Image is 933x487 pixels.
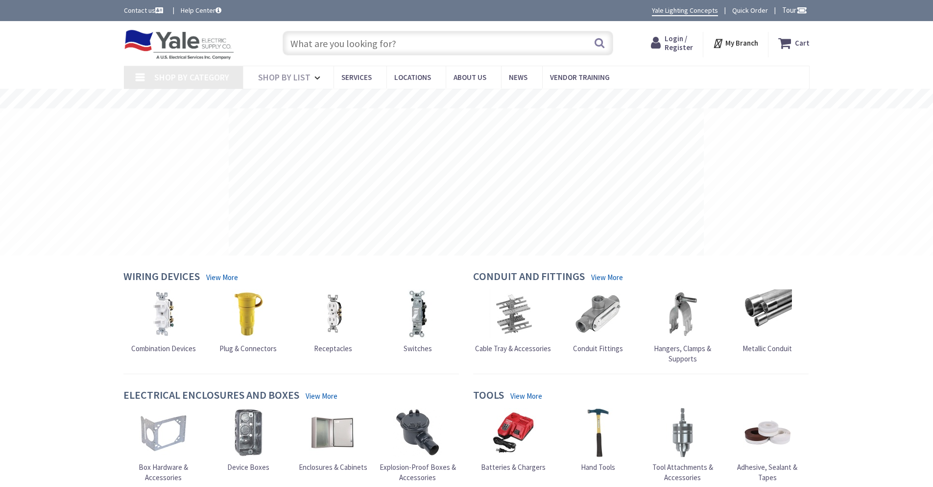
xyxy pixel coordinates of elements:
a: Receptacles Receptacles [309,289,358,354]
span: Box Hardware & Accessories [139,462,188,482]
img: Plug & Connectors [224,289,273,338]
a: Box Hardware & Accessories Box Hardware & Accessories [123,408,204,483]
span: Plug & Connectors [219,344,277,353]
img: Batteries & Chargers [489,408,538,457]
span: Shop By List [258,72,311,83]
span: Hangers, Clamps & Supports [654,344,711,363]
span: Device Boxes [227,462,269,472]
span: Conduit Fittings [573,344,623,353]
img: Adhesive, Sealant & Tapes [743,408,792,457]
a: Adhesive, Sealant & Tapes Adhesive, Sealant & Tapes [727,408,808,483]
img: Hand Tools [574,408,622,457]
img: Enclosures & Cabinets [309,408,358,457]
span: Enclosures & Cabinets [299,462,367,472]
h4: Tools [473,389,504,403]
a: Batteries & Chargers Batteries & Chargers [481,408,546,472]
span: Combination Devices [131,344,196,353]
span: Explosion-Proof Boxes & Accessories [380,462,456,482]
span: Switches [404,344,432,353]
h4: Wiring Devices [123,270,200,284]
img: Metallic Conduit [743,289,792,338]
span: Shop By Category [154,72,229,83]
a: Conduit Fittings Conduit Fittings [573,289,623,354]
a: Tool Attachments & Accessories Tool Attachments & Accessories [643,408,723,483]
span: Adhesive, Sealant & Tapes [737,462,797,482]
a: Switches Switches [393,289,442,354]
img: Conduit Fittings [574,289,622,338]
a: Login / Register [651,34,693,52]
input: What are you looking for? [283,31,613,55]
a: Cart [778,34,810,52]
a: View More [306,391,337,401]
span: Locations [394,73,431,82]
img: Combination Devices [139,289,188,338]
a: Quick Order [732,5,768,15]
span: Batteries & Chargers [481,462,546,472]
a: Cable Tray & Accessories Cable Tray & Accessories [475,289,551,354]
span: About Us [454,73,486,82]
span: Metallic Conduit [742,344,792,353]
span: Tour [782,5,807,15]
span: Services [341,73,372,82]
img: Yale Electric Supply Co. [124,29,235,60]
span: Hand Tools [581,462,615,472]
a: Hand Tools Hand Tools [574,408,622,472]
span: News [509,73,527,82]
img: Cable Tray & Accessories [489,289,538,338]
span: Cable Tray & Accessories [475,344,551,353]
a: Combination Devices Combination Devices [131,289,196,354]
img: Explosion-Proof Boxes & Accessories [393,408,442,457]
a: Plug & Connectors Plug & Connectors [219,289,277,354]
img: Device Boxes [224,408,273,457]
img: Switches [393,289,442,338]
strong: My Branch [725,38,758,48]
a: View More [591,272,623,282]
a: Device Boxes Device Boxes [224,408,273,472]
img: Tool Attachments & Accessories [658,408,707,457]
img: Receptacles [309,289,358,338]
h4: Conduit and Fittings [473,270,585,284]
a: Yale Lighting Concepts [652,5,718,16]
img: Box Hardware & Accessories [139,408,188,457]
span: Tool Attachments & Accessories [652,462,713,482]
a: Enclosures & Cabinets Enclosures & Cabinets [299,408,367,472]
a: Explosion-Proof Boxes & Accessories Explosion-Proof Boxes & Accessories [378,408,458,483]
a: View More [206,272,238,282]
span: Vendor Training [550,73,610,82]
a: Help Center [181,5,221,15]
strong: Cart [795,34,810,52]
a: Metallic Conduit Metallic Conduit [742,289,792,354]
a: Hangers, Clamps & Supports Hangers, Clamps & Supports [643,289,723,364]
span: Receptacles [314,344,352,353]
h4: Electrical Enclosures and Boxes [123,389,299,403]
a: View More [510,391,542,401]
div: My Branch [713,34,758,52]
a: Contact us [124,5,165,15]
img: Hangers, Clamps & Supports [658,289,707,338]
span: Login / Register [665,34,693,52]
